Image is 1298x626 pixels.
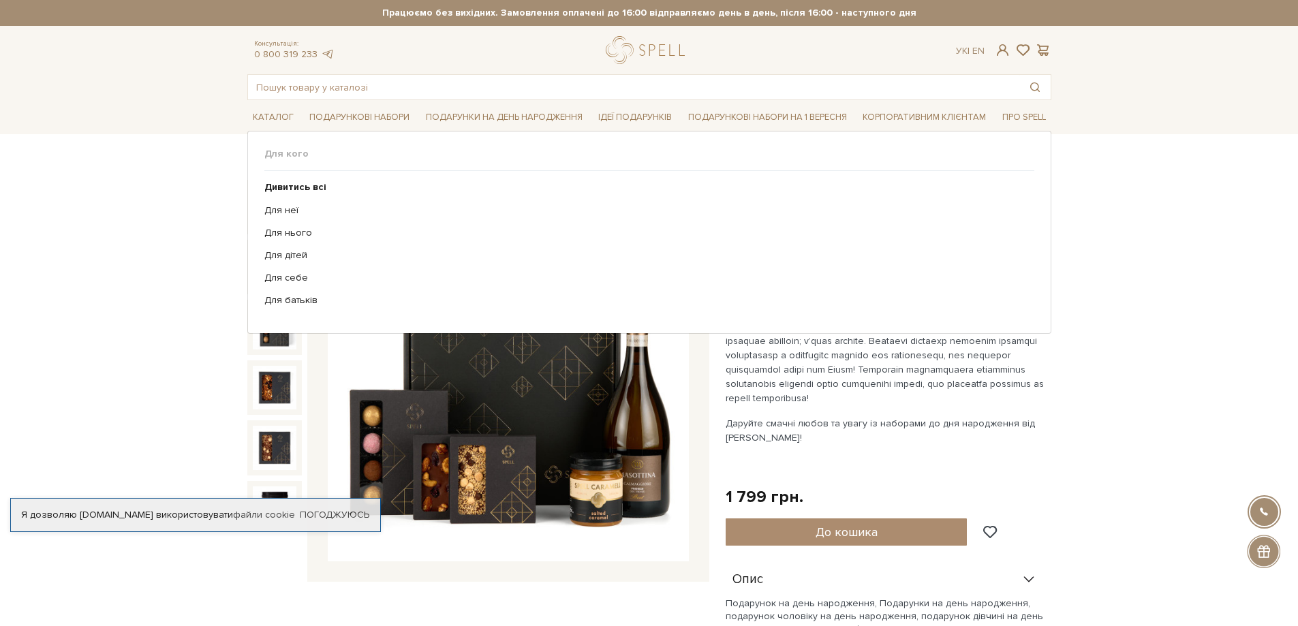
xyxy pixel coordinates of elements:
[304,107,415,128] span: Подарункові набори
[264,249,1024,262] a: Для дітей
[732,574,763,586] span: Опис
[997,107,1051,128] span: Про Spell
[247,107,299,128] span: Каталог
[321,48,335,60] a: telegram
[606,36,691,64] a: logo
[247,131,1051,334] div: Каталог
[726,518,968,546] button: До кошика
[264,272,1024,284] a: Для себе
[264,181,1024,193] a: Дивитись всі
[593,107,677,128] span: Ідеї подарунків
[857,106,991,129] a: Корпоративним клієнтам
[420,107,588,128] span: Подарунки на День народження
[264,204,1024,217] a: Для неї
[254,40,335,48] span: Консультація:
[328,200,689,561] img: Набір Солодке привітання (Колекція до Дня Народження)
[683,106,852,129] a: Подарункові набори на 1 Вересня
[968,45,970,57] span: |
[264,294,1024,307] a: Для батьків
[300,509,369,521] a: Погоджуюсь
[254,48,318,60] a: 0 800 319 233
[972,45,985,57] a: En
[264,148,1034,160] span: Для кого
[247,7,1051,19] strong: Працюємо без вихідних. Замовлення оплачені до 16:00 відправляємо день в день, після 16:00 - насту...
[253,366,296,409] img: Набір Солодке привітання (Колекція до Дня Народження)
[11,509,380,521] div: Я дозволяю [DOMAIN_NAME] використовувати
[816,525,878,539] span: До кошика
[956,45,985,57] div: Ук
[726,486,803,507] div: 1 799 грн.
[264,227,1024,239] a: Для нього
[1019,75,1051,99] button: Пошук товару у каталозі
[233,509,295,520] a: файли cookie
[726,416,1045,445] p: Даруйте смачні любов та увагу із наборами до дня народження від [PERSON_NAME]!
[248,75,1019,99] input: Пошук товару у каталозі
[253,486,296,530] img: Набір Солодке привітання (Колекція до Дня Народження)
[253,426,296,469] img: Набір Солодке привітання (Колекція до Дня Народження)
[264,181,326,193] b: Дивитись всі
